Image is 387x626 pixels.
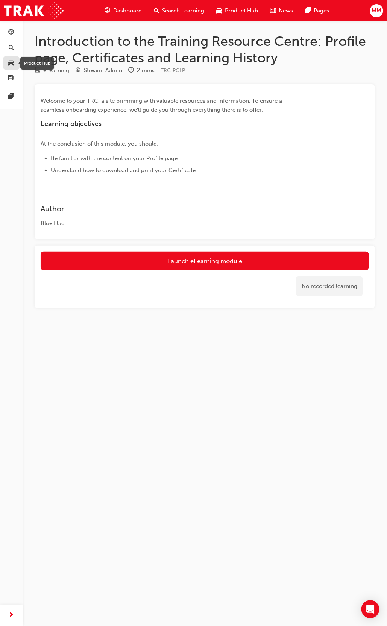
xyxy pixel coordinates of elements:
[41,120,102,128] span: Learning objectives
[128,67,134,74] span: clock-icon
[41,97,284,113] span: Welcome to your TRC, a site brimming with valuable resources and information. To ensure a seamles...
[35,33,375,66] h1: Introduction to the Training Resource Centre: Profile page, Certificates and Learning History
[9,29,14,36] span: guage-icon
[20,57,54,70] div: Product Hub
[9,93,14,100] span: pages-icon
[154,6,159,15] span: search-icon
[9,60,14,67] span: car-icon
[270,6,276,15] span: news-icon
[35,67,40,74] span: learningResourceType_ELEARNING-icon
[264,3,299,18] a: news-iconNews
[299,3,335,18] a: pages-iconPages
[279,6,293,15] span: News
[43,66,69,75] div: eLearning
[361,600,379,618] div: Open Intercom Messenger
[99,3,148,18] a: guage-iconDashboard
[305,6,311,15] span: pages-icon
[370,4,383,17] button: MM
[41,205,285,213] h3: Author
[41,252,369,270] a: Launch eLearning module
[105,6,110,15] span: guage-icon
[51,167,197,174] span: Understand how to download and print your Certificate.
[137,66,155,75] div: 2 mins
[128,66,155,75] div: Duration
[9,611,14,620] span: next-icon
[148,3,210,18] a: search-iconSearch Learning
[161,67,185,74] span: Learning resource code
[9,45,14,52] span: search-icon
[75,66,122,75] div: Stream
[41,219,285,228] div: Blue Flag
[75,67,81,74] span: target-icon
[162,6,204,15] span: Search Learning
[9,75,14,82] span: news-icon
[210,3,264,18] a: car-iconProduct Hub
[84,66,122,75] div: Stream: Admin
[51,155,179,162] span: Be familiar with the content on your Profile page.
[216,6,222,15] span: car-icon
[225,6,258,15] span: Product Hub
[4,2,64,19] img: Trak
[113,6,142,15] span: Dashboard
[314,6,329,15] span: Pages
[35,66,69,75] div: Type
[41,140,158,147] span: At the conclusion of this module, you should:
[372,6,381,15] span: MM
[296,276,363,296] div: No recorded learning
